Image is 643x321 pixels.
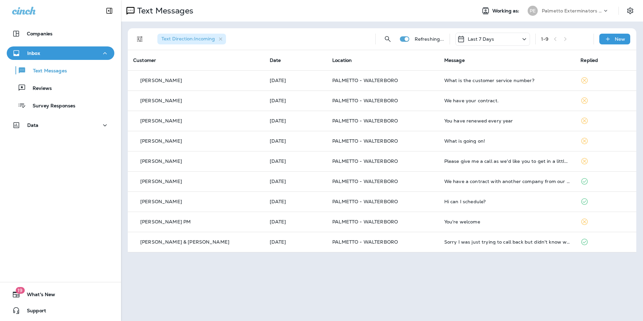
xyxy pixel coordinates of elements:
[270,219,321,224] p: Sep 8, 2025 01:11 PM
[444,158,570,164] div: Please give me a call as we'd like you to get in a little sooner than planned. We've seen a few t...
[415,36,444,42] p: Refreshing...
[444,57,465,63] span: Message
[270,179,321,184] p: Sep 9, 2025 11:52 AM
[270,78,321,83] p: Sep 9, 2025 04:23 PM
[270,98,321,103] p: Sep 9, 2025 01:06 PM
[541,36,549,42] div: 1 - 9
[7,63,114,77] button: Text Messages
[7,27,114,40] button: Companies
[624,5,636,17] button: Settings
[492,8,521,14] span: Working as:
[528,6,538,16] div: PE
[270,118,321,123] p: Sep 9, 2025 12:38 PM
[332,239,398,245] span: PALMETTO - WALTERBORO
[140,199,182,204] p: [PERSON_NAME]
[468,36,494,42] p: Last 7 Days
[270,158,321,164] p: Sep 9, 2025 11:59 AM
[27,31,52,36] p: Companies
[27,50,40,56] p: Inbox
[140,118,182,123] p: [PERSON_NAME]
[270,138,321,144] p: Sep 9, 2025 12:05 PM
[20,292,55,300] span: What's New
[100,4,119,17] button: Collapse Sidebar
[161,36,215,42] span: Text Direction : Incoming
[332,98,398,104] span: PALMETTO - WALTERBORO
[615,36,625,42] p: New
[20,308,46,316] span: Support
[444,78,570,83] div: What is the customer service number?
[332,178,398,184] span: PALMETTO - WALTERBORO
[26,103,75,109] p: Survey Responses
[444,118,570,123] div: You have renewed every year
[381,32,394,46] button: Search Messages
[27,122,39,128] p: Data
[7,81,114,95] button: Reviews
[332,118,398,124] span: PALMETTO - WALTERBORO
[332,199,398,205] span: PALMETTO - WALTERBORO
[7,98,114,112] button: Survey Responses
[542,8,602,13] p: Palmetto Exterminators LLC
[140,158,182,164] p: [PERSON_NAME]
[444,199,570,204] div: Hi can I schedule?
[444,98,570,103] div: We have your contract.
[270,57,281,63] span: Date
[444,239,570,245] div: Sorry I was just trying to call back but didn't know which option to press on the menu. That is g...
[7,46,114,60] button: Inbox
[332,77,398,83] span: PALMETTO - WALTERBORO
[332,138,398,144] span: PALMETTO - WALTERBORO
[332,158,398,164] span: PALMETTO - WALTERBORO
[444,219,570,224] div: You're welcome
[157,34,226,44] div: Text Direction:Incoming
[140,219,191,224] p: [PERSON_NAME] PM
[7,118,114,132] button: Data
[26,68,67,74] p: Text Messages
[7,288,114,301] button: 19What's New
[270,239,321,245] p: Sep 8, 2025 08:16 AM
[332,219,398,225] span: PALMETTO - WALTERBORO
[444,179,570,184] div: We have a contract with another company from our builder but will transfer termite service to you...
[133,57,156,63] span: Customer
[15,287,25,294] span: 19
[140,239,229,245] p: [PERSON_NAME] & [PERSON_NAME]
[26,85,52,92] p: Reviews
[135,6,193,16] p: Text Messages
[140,98,182,103] p: [PERSON_NAME]
[140,78,182,83] p: [PERSON_NAME]
[140,179,182,184] p: [PERSON_NAME]
[140,138,182,144] p: [PERSON_NAME]
[133,32,147,46] button: Filters
[270,199,321,204] p: Sep 9, 2025 11:48 AM
[7,304,114,317] button: Support
[444,138,570,144] div: What is going on!
[332,57,352,63] span: Location
[580,57,598,63] span: Replied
